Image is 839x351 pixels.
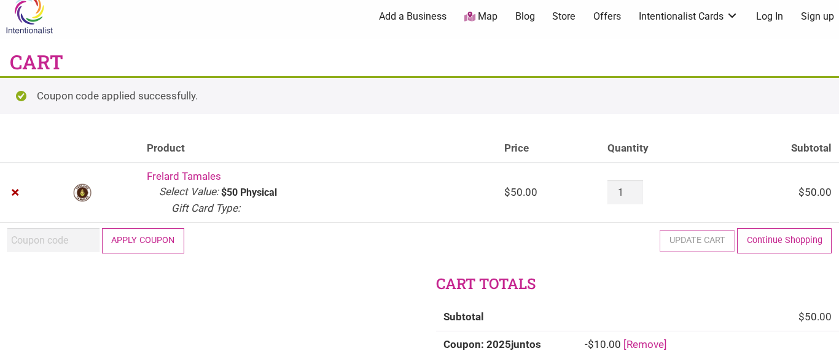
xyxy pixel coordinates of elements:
[737,228,832,253] a: Continue Shopping
[504,186,537,198] bdi: 50.00
[639,10,738,23] a: Intentionalist Cards
[504,186,510,198] span: $
[147,170,221,182] a: Frelard Tamales
[139,135,498,163] th: Product
[464,10,498,24] a: Map
[240,188,277,198] p: Physical
[221,188,238,198] p: $50
[756,10,783,23] a: Log In
[798,186,805,198] span: $
[7,185,23,201] a: Remove Frelard Tamales from cart
[436,274,839,295] h2: Cart totals
[588,338,594,350] span: $
[600,135,720,163] th: Quantity
[497,135,600,163] th: Price
[436,304,577,331] th: Subtotal
[623,338,667,350] a: Remove 2025juntos coupon
[801,10,834,23] a: Sign up
[798,186,832,198] bdi: 50.00
[102,228,184,253] button: Apply coupon
[720,135,839,163] th: Subtotal
[7,228,100,252] input: Coupon code
[798,310,832,323] bdi: 50.00
[379,10,447,23] a: Add a Business
[159,184,219,200] dt: Select Value:
[660,230,735,251] button: Update cart
[607,180,643,204] input: Product quantity
[798,310,805,323] span: $
[171,201,240,217] dt: Gift Card Type:
[72,183,92,202] img: Frelard Tamales logo
[588,338,621,350] span: 10.00
[515,10,535,23] a: Blog
[552,10,576,23] a: Store
[10,48,63,76] h1: Cart
[593,10,621,23] a: Offers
